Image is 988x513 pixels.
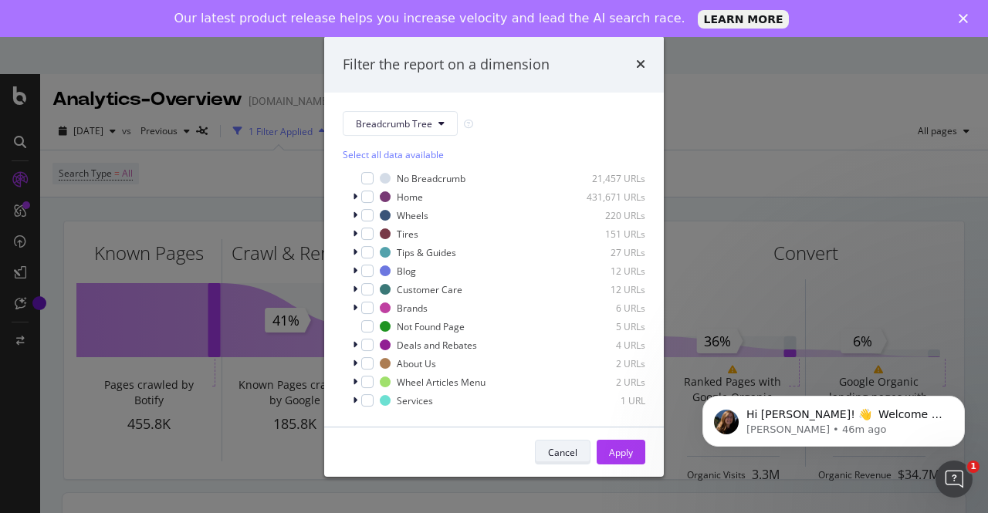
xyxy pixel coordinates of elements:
[967,461,980,473] span: 1
[343,55,550,75] div: Filter the report on a dimension
[636,55,645,75] div: times
[597,440,645,464] button: Apply
[397,172,465,185] div: No Breadcrumb
[397,339,477,352] div: Deals and Rebates
[174,11,685,26] div: Our latest product release helps you increase velocity and lead the AI search race.
[397,209,428,222] div: Wheels
[936,461,973,498] iframe: Intercom live chat
[570,320,645,333] div: 5 URLs
[397,283,462,296] div: Customer Care
[570,172,645,185] div: 21,457 URLs
[397,357,436,370] div: About Us
[535,440,590,464] button: Cancel
[397,191,423,204] div: Home
[397,394,433,407] div: Services
[570,246,645,259] div: 27 URLs
[570,265,645,278] div: 12 URLs
[609,446,633,459] div: Apply
[397,265,416,278] div: Blog
[570,191,645,204] div: 431,671 URLs
[959,14,974,23] div: Close
[570,209,645,222] div: 220 URLs
[343,111,458,136] button: Breadcrumb Tree
[548,446,577,459] div: Cancel
[570,376,645,389] div: 2 URLs
[570,302,645,315] div: 6 URLs
[679,363,988,471] iframe: Intercom notifications message
[570,394,645,407] div: 1 URL
[343,148,645,161] div: Select all data available
[570,357,645,370] div: 2 URLs
[324,36,664,478] div: modal
[397,376,486,389] div: Wheel Articles Menu
[397,320,465,333] div: Not Found Page
[570,228,645,241] div: 151 URLs
[570,339,645,352] div: 4 URLs
[570,283,645,296] div: 12 URLs
[397,246,456,259] div: Tips & Guides
[356,117,432,130] span: Breadcrumb Tree
[698,10,790,29] a: LEARN MORE
[397,302,428,315] div: Brands
[397,228,418,241] div: Tires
